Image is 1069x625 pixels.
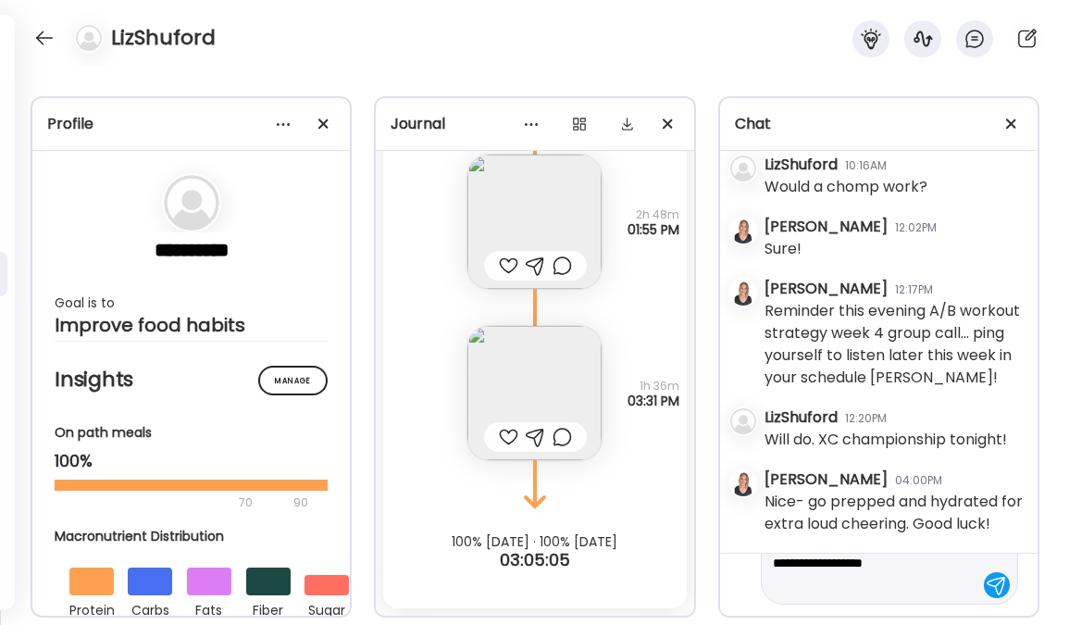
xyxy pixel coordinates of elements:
img: bg-avatar-default.svg [164,175,219,231]
div: LizShuford [764,406,838,429]
span: 01:55 PM [628,222,679,237]
div: Chat [735,113,1023,135]
img: avatars%2FRVeVBoY4G9O2578DitMsgSKHquL2 [730,218,756,244]
div: carbs [128,595,172,621]
span: 2h 48m [628,207,679,222]
div: [PERSON_NAME] [764,278,888,300]
div: 12:20PM [845,410,887,427]
div: Manage [258,366,328,395]
div: 90 [292,492,310,514]
div: Macronutrient Distribution [55,527,364,546]
h2: Insights [55,366,328,394]
div: Journal [391,113,678,135]
div: [PERSON_NAME] [764,216,888,238]
div: 100% [55,450,328,472]
span: 03:31 PM [628,394,679,408]
div: Improve food habits [55,314,328,336]
div: 04:00PM [895,472,942,489]
div: Nice- go prepped and hydrated for extra loud cheering. Good luck! [764,491,1023,535]
img: images%2Fb4ckvHTGZGXnYlnA4XB42lPq5xF2%2FzJYff6Ii6Y0j1Tx4oWpx%2F8z2z4BCjFVAiGQr5UVAI_240 [467,326,602,460]
div: Would a chomp work? [764,176,927,198]
div: On path meals [55,423,328,443]
img: bg-avatar-default.svg [730,156,756,181]
div: LizShuford [764,154,838,176]
h4: LizShuford [111,23,216,53]
div: 12:17PM [895,281,933,298]
div: 100% [DATE] · 100% [DATE] [376,534,693,549]
div: 70 [55,492,288,514]
img: bg-avatar-default.svg [730,408,756,434]
div: Sure! [764,238,802,260]
img: avatars%2FRVeVBoY4G9O2578DitMsgSKHquL2 [730,280,756,306]
div: 03:05:05 [376,549,693,571]
span: 1h 36m [628,379,679,394]
div: protein [69,595,114,621]
div: 10:16AM [845,157,887,174]
div: sugar [305,595,349,621]
div: Reminder this evening A/B workout strategy week 4 group call... ping yourself to listen later thi... [764,300,1023,389]
div: 12:02PM [895,219,937,236]
div: Goal is to [55,292,328,314]
img: images%2Fb4ckvHTGZGXnYlnA4XB42lPq5xF2%2FGj18UX2AlqW47ikKTyks%2FA0iJQDoyX2qMmp29UlCV_240 [467,155,602,289]
div: fats [187,595,231,621]
div: [PERSON_NAME] [764,469,888,491]
img: bg-avatar-default.svg [76,25,102,51]
div: Will do. XC championship tonight! [764,429,1007,451]
div: Profile [47,113,335,135]
div: fiber [246,595,291,621]
img: avatars%2FRVeVBoY4G9O2578DitMsgSKHquL2 [730,470,756,496]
